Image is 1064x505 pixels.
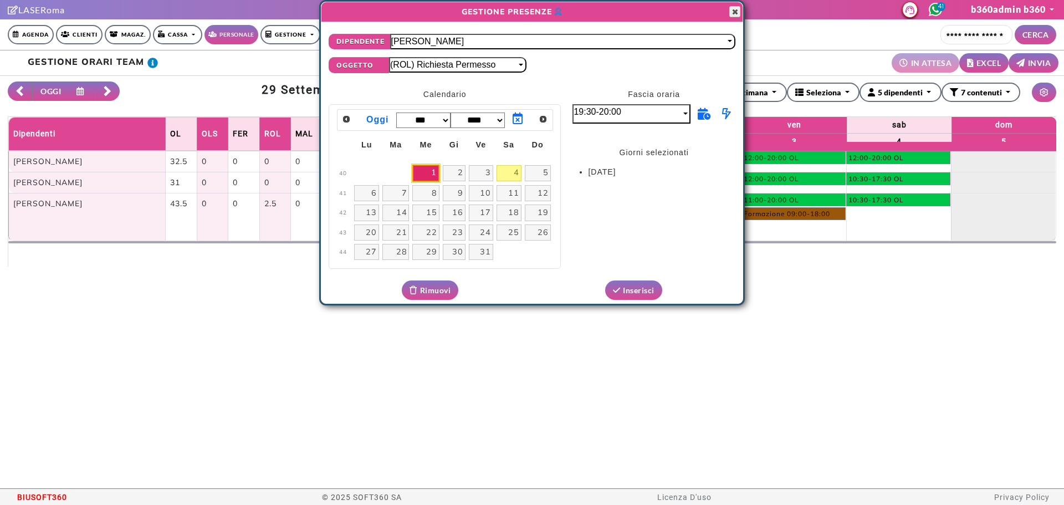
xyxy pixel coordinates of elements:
[999,134,1009,150] a: 5 ottobre 2025
[366,115,388,124] a: Oggi
[690,111,715,120] a: Modifica fasce orarie salvate
[513,115,523,124] a: Cancella tutte le selezioni
[233,156,238,166] span: 0
[1015,25,1057,44] button: CERCA
[338,203,352,222] td: 42
[443,205,465,221] a: 16
[743,195,800,205] div: 11:00-20:00 OL
[233,198,238,208] span: 0
[889,117,909,133] a: 4 ottobre 2025
[295,177,300,187] span: 0
[530,137,545,153] label: Clicca per attivare / disattivare
[994,493,1050,502] a: Privacy Policy
[204,25,258,44] a: Personale
[525,185,551,201] a: 12
[202,156,207,166] span: 0
[743,153,800,163] div: 12:00-20:00 OL
[789,134,800,150] a: 3 ottobre 2025
[412,165,439,182] a: 1
[971,4,1056,14] a: b360admin b360
[13,198,83,208] span: [PERSON_NAME]
[729,6,740,17] button: Close
[8,25,54,44] a: Agenda
[260,25,321,44] a: Gestione
[469,225,493,241] a: 24
[13,156,83,166] span: [PERSON_NAME]
[993,117,1015,133] a: 5 ottobre 2025
[469,244,493,260] a: 31
[847,153,904,163] div: 12:00-20:00 OL
[451,113,505,128] select: Select year
[497,205,521,221] a: 18
[8,6,18,14] i: Clicca per andare alla pagina di firma
[105,25,151,44] a: Magaz.
[657,493,712,502] a: Licenza D'uso
[525,225,551,241] a: 26
[338,243,352,261] td: 44
[937,2,945,11] span: 41
[388,137,403,153] label: Clicca per attivare / disattivare
[264,129,281,138] span: ROL
[443,185,465,201] a: 9
[264,177,269,187] span: 0
[33,81,69,101] button: OGGI
[56,25,103,44] a: Clienti
[329,34,391,50] span: DIPENDENTE
[390,34,736,49] button: Melissa Augimeri
[13,177,83,187] span: [PERSON_NAME]
[28,56,144,67] b: GESTIONE ORARI TEAM
[233,129,248,138] span: FER
[860,83,942,102] button: 5 dipendenti
[170,198,187,208] span: 43.5
[628,90,680,99] small: Fascia oraria
[787,83,860,102] button: Seleziona
[202,177,207,187] span: 0
[942,83,1021,102] button: 7 contenuti
[202,129,218,138] span: OLS
[412,225,439,241] a: 22
[338,184,352,202] td: 41
[847,174,904,184] div: 10:30-17:30 OL
[8,4,65,15] a: LASERoma
[382,205,409,221] a: 14
[391,37,464,46] div: [PERSON_NAME]
[892,53,959,73] li: Nessuna richiesta in attesa
[382,244,409,260] a: 28
[170,129,181,138] span: OL
[959,53,1009,73] a: EXCEL
[354,205,379,221] a: 13
[412,185,439,201] a: 8
[329,6,694,18] span: GESTIONE PRESENZE
[847,195,904,205] div: 10:30-17:30 OL
[295,198,300,208] span: 0
[338,223,352,242] td: 43
[443,244,465,260] a: 30
[785,117,804,133] a: 3 ottobre 2025
[718,111,735,120] a: Inserimento rapido personalizzato
[329,57,390,73] span: OGGETTO
[743,174,800,184] div: 12:00-20:00 OL
[264,156,269,166] span: 0
[497,185,521,201] a: 11
[525,205,551,221] a: 19
[474,137,488,153] label: Clicca per attivare / disattivare
[295,156,300,166] span: 0
[469,205,493,221] a: 17
[233,177,238,187] span: 0
[469,185,493,201] a: 10
[412,244,439,260] a: 29
[572,104,690,124] button: 19:30-20:00
[535,111,551,127] a: Succ&#x3E;
[423,90,467,99] small: Calendario
[338,164,352,183] td: 40
[1009,53,1058,73] a: INVIA
[295,129,313,138] span: MAL
[443,165,465,181] a: 2
[443,225,465,241] a: 23
[390,60,495,69] div: (ROL) Richiesta Permesso
[1028,57,1051,69] small: INVIA
[525,165,551,181] a: 5
[354,185,379,201] a: 6
[360,137,374,153] label: Clicca per attivare / disattivare
[153,25,202,44] a: Cassa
